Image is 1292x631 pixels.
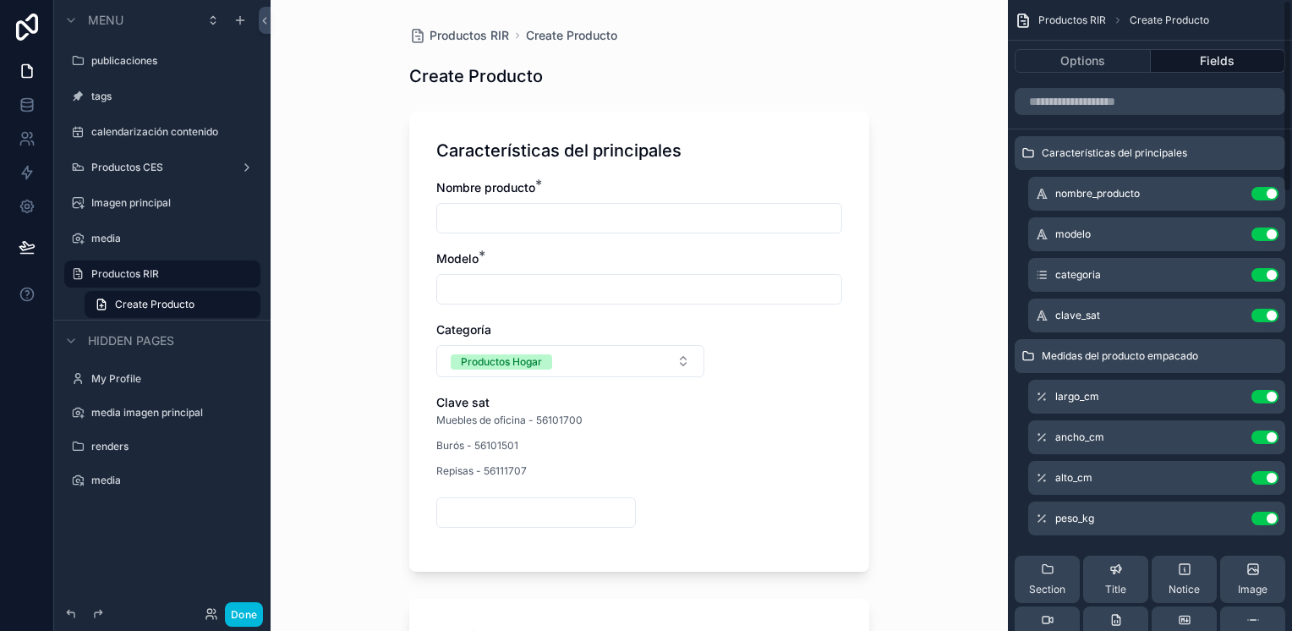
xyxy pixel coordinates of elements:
[1055,309,1100,322] span: clave_sat
[1055,390,1099,403] span: largo_cm
[1038,14,1106,27] span: Productos RIR
[526,27,617,44] a: Create Producto
[436,180,535,195] span: Nombre producto
[436,322,491,337] span: Categoría
[1015,49,1151,73] button: Options
[225,602,263,627] button: Done
[91,161,227,174] label: Productos CES
[1130,14,1209,27] span: Create Producto
[409,27,509,44] a: Productos RIR
[115,298,194,311] span: Create Producto
[1055,512,1094,525] span: peso_kg
[1055,431,1104,444] span: ancho_cm
[1055,187,1140,200] span: nombre_producto
[91,406,250,420] label: media imagen principal
[436,438,583,453] p: Burós - 56101501
[1151,49,1286,73] button: Fields
[85,291,260,318] a: Create Producto
[1220,556,1285,603] button: Image
[1055,228,1091,241] span: modelo
[1152,556,1217,603] button: Notice
[436,395,490,409] span: Clave sat
[91,440,250,453] label: renders
[91,474,250,487] label: media
[1029,583,1065,596] span: Section
[409,64,543,88] h1: Create Producto
[461,354,542,370] div: Productos Hogar
[1105,583,1126,596] span: Title
[88,12,123,29] span: Menu
[91,232,250,245] label: media
[1169,583,1200,596] span: Notice
[91,90,250,103] label: tags
[1042,349,1198,363] span: Medidas del producto empacado
[91,372,250,386] label: My Profile
[436,464,583,479] p: Repisas - 56111707
[1042,146,1187,160] span: Características del principales
[436,413,583,428] p: Muebles de oficina - 56101700
[1015,556,1080,603] button: Section
[430,27,509,44] span: Productos RIR
[91,196,250,210] label: Imagen principal
[91,267,250,281] label: Productos RIR
[88,332,174,349] span: Hidden pages
[91,125,250,139] label: calendarización contenido
[436,345,704,377] button: Select Button
[1055,471,1092,485] span: alto_cm
[1083,556,1148,603] button: Title
[1055,268,1101,282] span: categoria
[436,251,479,266] span: Modelo
[1238,583,1267,596] span: Image
[91,54,250,68] label: publicaciones
[436,139,682,162] h1: Características del principales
